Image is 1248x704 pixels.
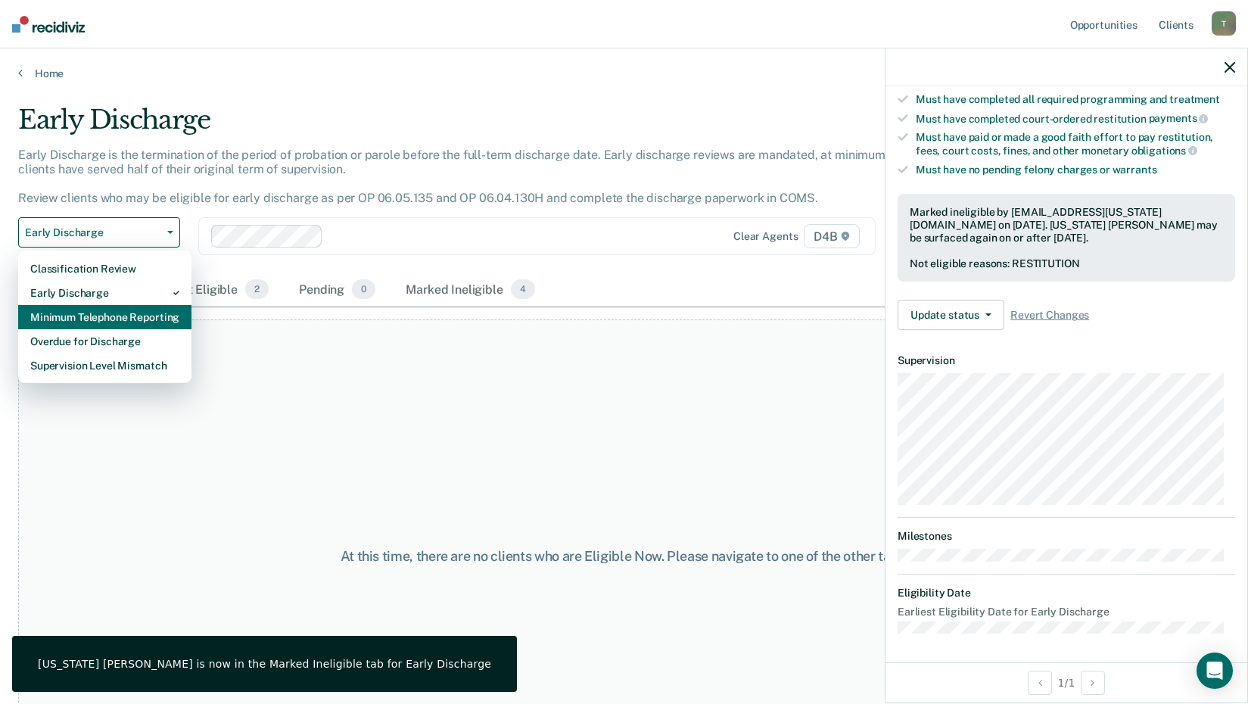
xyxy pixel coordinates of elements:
[30,281,179,305] div: Early Discharge
[916,112,1235,126] div: Must have completed court-ordered restitution
[18,104,954,148] div: Early Discharge
[352,279,375,299] span: 0
[1028,671,1052,695] button: Previous Opportunity
[885,662,1247,702] div: 1 / 1
[296,273,378,307] div: Pending
[403,273,538,307] div: Marked Ineligible
[1113,164,1157,176] span: warrants
[916,131,1235,157] div: Must have paid or made a good faith effort to pay restitution, fees, court costs, fines, and othe...
[1197,653,1233,689] div: Open Intercom Messenger
[322,548,927,565] div: At this time, there are no clients who are Eligible Now. Please navigate to one of the other tabs.
[916,93,1235,106] div: Must have completed all required programming and
[733,230,798,243] div: Clear agents
[1169,93,1220,105] span: treatment
[804,224,859,248] span: D4B
[898,587,1235,600] dt: Eligibility Date
[898,530,1235,543] dt: Milestones
[910,206,1223,244] div: Marked ineligible by [EMAIL_ADDRESS][US_STATE][DOMAIN_NAME] on [DATE]. [US_STATE] [PERSON_NAME] m...
[18,148,918,206] p: Early Discharge is the termination of the period of probation or parole before the full-term disc...
[898,606,1235,618] dt: Earliest Eligibility Date for Early Discharge
[1010,309,1089,322] span: Revert Changes
[18,67,1230,80] a: Home
[30,354,179,378] div: Supervision Level Mismatch
[1081,671,1105,695] button: Next Opportunity
[1131,145,1197,157] span: obligations
[1212,11,1236,36] div: T
[30,257,179,281] div: Classification Review
[12,16,85,33] img: Recidiviz
[245,279,269,299] span: 2
[511,279,535,299] span: 4
[898,300,1004,330] button: Update status
[150,273,272,307] div: Almost Eligible
[916,164,1235,176] div: Must have no pending felony charges or
[910,257,1223,270] div: Not eligible reasons: RESTITUTION
[38,657,491,671] div: [US_STATE] [PERSON_NAME] is now in the Marked Ineligible tab for Early Discharge
[30,305,179,329] div: Minimum Telephone Reporting
[30,329,179,354] div: Overdue for Discharge
[898,354,1235,367] dt: Supervision
[25,226,161,239] span: Early Discharge
[1149,112,1209,124] span: payments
